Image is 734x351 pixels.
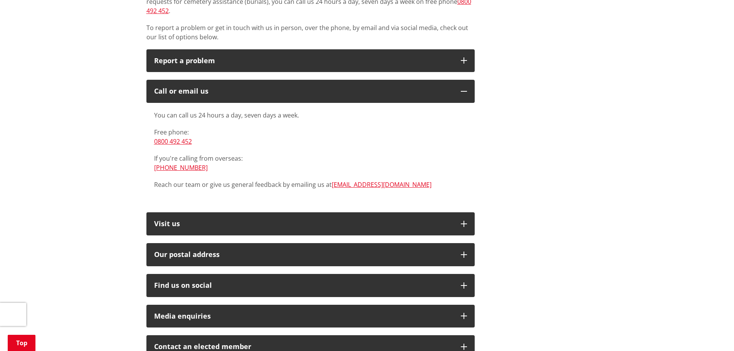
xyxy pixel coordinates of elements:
button: Visit us [146,212,475,235]
p: Free phone: [154,128,467,146]
button: Our postal address [146,243,475,266]
p: Visit us [154,220,453,228]
a: Top [8,335,35,351]
button: Find us on social [146,274,475,297]
p: If you're calling from overseas: [154,154,467,172]
button: Call or email us [146,80,475,103]
iframe: Messenger Launcher [699,319,726,346]
div: Media enquiries [154,312,453,320]
h2: Our postal address [154,251,453,259]
p: Reach our team or give us general feedback by emailing us at [154,180,467,189]
div: Find us on social [154,282,453,289]
p: Contact an elected member [154,343,453,351]
p: To report a problem or get in touch with us in person, over the phone, by email and via social me... [146,23,475,42]
a: [EMAIL_ADDRESS][DOMAIN_NAME] [332,180,432,189]
div: Call or email us [154,87,453,95]
button: Report a problem [146,49,475,72]
p: Report a problem [154,57,453,65]
a: 0800 492 452 [154,137,192,146]
button: Media enquiries [146,305,475,328]
a: [PHONE_NUMBER] [154,163,208,172]
p: You can call us 24 hours a day, seven days a week. [154,111,467,120]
